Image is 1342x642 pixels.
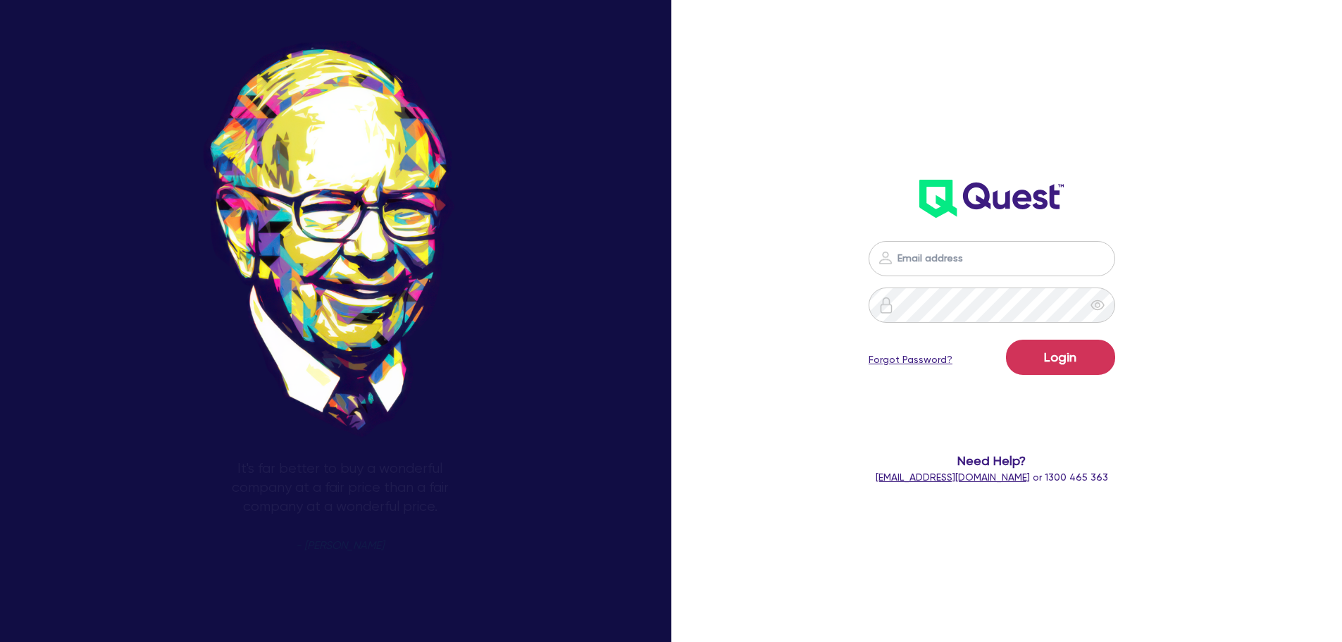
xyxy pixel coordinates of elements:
span: Need Help? [812,451,1172,470]
span: eye [1091,298,1105,312]
img: wH2k97JdezQIQAAAABJRU5ErkJggg== [919,180,1064,218]
span: or 1300 465 363 [876,471,1108,483]
a: [EMAIL_ADDRESS][DOMAIN_NAME] [876,471,1030,483]
img: icon-password [877,249,894,266]
a: Forgot Password? [869,352,952,367]
button: Login [1006,340,1115,375]
span: - [PERSON_NAME] [296,541,384,551]
input: Email address [869,241,1115,276]
img: icon-password [878,297,895,314]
